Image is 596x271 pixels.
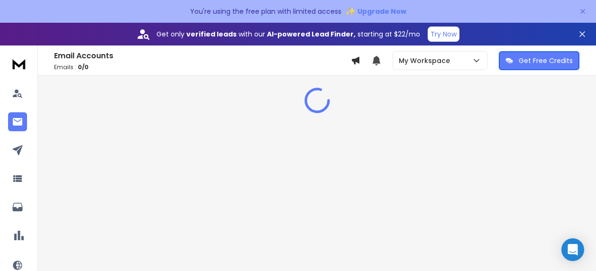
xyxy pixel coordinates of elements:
button: ✨Upgrade Now [345,2,406,21]
strong: verified leads [186,29,237,39]
p: Get only with our starting at $22/mo [156,29,420,39]
button: Try Now [428,27,459,42]
img: logo [9,55,28,72]
span: Upgrade Now [358,7,406,16]
p: My Workspace [399,56,454,65]
div: Open Intercom Messenger [561,238,584,261]
span: 0 / 0 [78,63,89,71]
h1: Email Accounts [54,50,351,62]
button: Get Free Credits [499,51,579,70]
p: Try Now [431,29,457,39]
p: Emails : [54,63,351,71]
span: ✨ [345,5,356,18]
strong: AI-powered Lead Finder, [267,29,356,39]
p: Get Free Credits [519,56,573,65]
p: You're using the free plan with limited access [190,7,341,16]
